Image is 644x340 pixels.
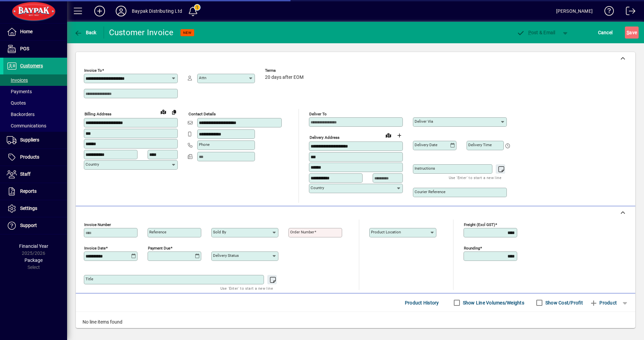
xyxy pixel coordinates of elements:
[220,284,273,292] mat-hint: Use 'Enter' to start a new line
[169,107,179,117] button: Copy to Delivery address
[627,30,629,35] span: S
[132,6,182,16] div: Baypak Distributing Ltd
[3,86,67,97] a: Payments
[3,109,67,120] a: Backorders
[394,130,405,141] button: Choose address
[586,297,620,309] button: Product
[449,174,501,181] mat-hint: Use 'Enter' to start a new line
[3,23,67,40] a: Home
[3,74,67,86] a: Invoices
[3,200,67,217] a: Settings
[110,5,132,17] button: Profile
[7,89,32,94] span: Payments
[627,27,637,38] span: ave
[7,123,46,128] span: Communications
[309,112,327,116] mat-label: Deliver To
[24,258,43,263] span: Package
[556,6,593,16] div: [PERSON_NAME]
[20,188,37,194] span: Reports
[7,100,26,106] span: Quotes
[89,5,110,17] button: Add
[148,246,170,250] mat-label: Payment due
[405,297,439,308] span: Product History
[84,246,106,250] mat-label: Invoice date
[3,166,67,183] a: Staff
[598,27,613,38] span: Cancel
[415,166,435,171] mat-label: Instructions
[625,26,639,39] button: Save
[544,299,583,306] label: Show Cost/Profit
[621,1,636,23] a: Logout
[183,31,192,35] span: NEW
[311,185,324,190] mat-label: Country
[517,30,555,35] span: ost & Email
[415,143,437,147] mat-label: Delivery date
[371,230,401,234] mat-label: Product location
[67,26,104,39] app-page-header-button: Back
[3,132,67,149] a: Suppliers
[464,222,495,227] mat-label: Freight (excl GST)
[86,162,99,167] mat-label: Country
[74,30,97,35] span: Back
[3,183,67,200] a: Reports
[20,63,43,68] span: Customers
[199,142,210,147] mat-label: Phone
[7,77,28,83] span: Invoices
[20,29,33,34] span: Home
[84,68,102,73] mat-label: Invoice To
[513,26,559,39] button: Post & Email
[86,277,93,281] mat-label: Title
[149,230,166,234] mat-label: Reference
[84,222,111,227] mat-label: Invoice number
[462,299,524,306] label: Show Line Volumes/Weights
[265,68,305,73] span: Terms
[590,297,617,308] span: Product
[596,26,614,39] button: Cancel
[213,253,239,258] mat-label: Delivery status
[20,154,39,160] span: Products
[464,246,480,250] mat-label: Rounding
[415,119,433,124] mat-label: Deliver via
[3,120,67,131] a: Communications
[19,243,48,249] span: Financial Year
[20,171,31,177] span: Staff
[20,137,39,143] span: Suppliers
[20,46,29,51] span: POS
[3,97,67,109] a: Quotes
[109,27,174,38] div: Customer Invoice
[468,143,492,147] mat-label: Delivery time
[213,230,226,234] mat-label: Sold by
[7,112,35,117] span: Backorders
[20,223,37,228] span: Support
[3,41,67,57] a: POS
[528,30,531,35] span: P
[72,26,98,39] button: Back
[415,189,445,194] mat-label: Courier Reference
[76,312,635,332] div: No line items found
[20,206,37,211] span: Settings
[383,130,394,140] a: View on map
[290,230,314,234] mat-label: Order number
[402,297,442,309] button: Product History
[158,106,169,117] a: View on map
[599,1,614,23] a: Knowledge Base
[265,75,304,80] span: 20 days after EOM
[199,75,206,80] mat-label: Attn
[3,149,67,166] a: Products
[3,217,67,234] a: Support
